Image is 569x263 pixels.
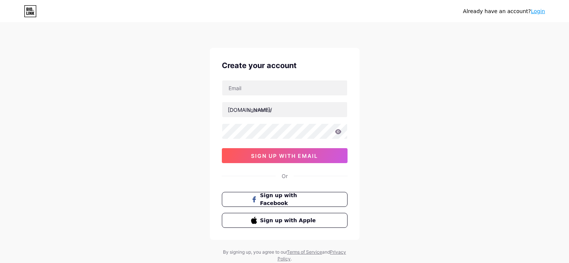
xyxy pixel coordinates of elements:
[260,217,318,224] span: Sign up with Apple
[260,192,318,207] span: Sign up with Facebook
[222,192,348,207] button: Sign up with Facebook
[222,102,347,117] input: username
[463,7,545,15] div: Already have an account?
[221,249,348,262] div: By signing up, you agree to our and .
[222,213,348,228] button: Sign up with Apple
[222,60,348,71] div: Create your account
[228,106,272,114] div: [DOMAIN_NAME]/
[531,8,545,14] a: Login
[222,148,348,163] button: sign up with email
[222,80,347,95] input: Email
[251,153,318,159] span: sign up with email
[287,249,322,255] a: Terms of Service
[282,172,288,180] div: Or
